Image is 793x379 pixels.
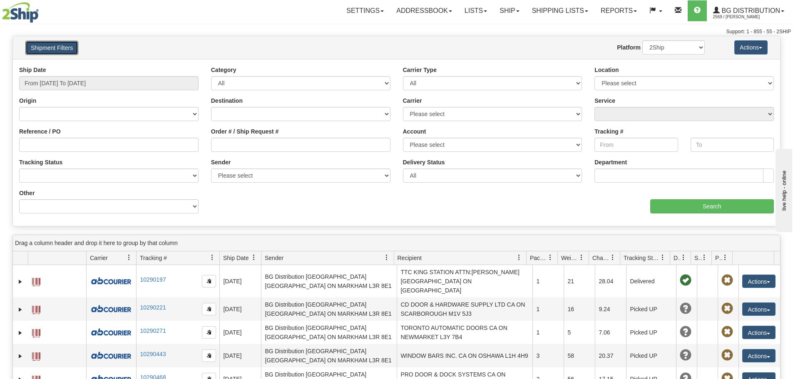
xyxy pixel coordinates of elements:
[564,297,595,321] td: 16
[261,297,397,321] td: BG Distribution [GEOGRAPHIC_DATA] [GEOGRAPHIC_DATA] ON MARKHAM L3R 8E1
[219,297,261,321] td: [DATE]
[626,297,676,321] td: Picked UP
[265,254,283,262] span: Sender
[574,250,589,265] a: Weight filter column settings
[397,297,532,321] td: CD DOOR & HARDWARE SUPPLY LTD CA ON SCARBOROUGH M1V 5J3
[564,344,595,367] td: 58
[19,66,46,74] label: Ship Date
[202,349,216,362] button: Copy to clipboard
[219,321,261,344] td: [DATE]
[90,351,132,361] img: 10087 - A&B Courier
[16,277,25,286] a: Expand
[340,0,390,21] a: Settings
[19,97,36,105] label: Origin
[721,326,733,338] span: Pickup Not Assigned
[205,250,219,265] a: Tracking # filter column settings
[680,349,691,361] span: Unknown
[594,158,627,166] label: Department
[493,0,525,21] a: Ship
[261,344,397,367] td: BG Distribution [GEOGRAPHIC_DATA] [GEOGRAPHIC_DATA] ON MARKHAM L3R 8E1
[140,304,166,311] a: 10290221
[532,265,564,297] td: 1
[595,321,626,344] td: 7.06
[512,250,526,265] a: Recipient filter column settings
[532,297,564,321] td: 1
[742,326,776,339] button: Actions
[140,351,166,357] a: 10290443
[680,303,691,315] span: Unknown
[202,275,216,287] button: Copy to clipboard
[32,325,40,339] a: Label
[403,127,426,136] label: Account
[650,199,774,213] input: Search
[774,147,792,232] iframe: chat widget
[676,250,691,265] a: Delivery Status filter column settings
[606,250,620,265] a: Charge filter column settings
[25,41,78,55] button: Shipment Filters
[594,127,623,136] label: Tracking #
[398,254,422,262] span: Recipient
[626,321,676,344] td: Picked UP
[211,127,279,136] label: Order # / Ship Request #
[90,304,132,314] img: 10087 - A&B Courier
[211,158,231,166] label: Sender
[530,254,547,262] span: Packages
[694,254,701,262] span: Shipment Issues
[6,7,77,13] div: live help - online
[397,265,532,297] td: TTC KING STATION ATTN:[PERSON_NAME] [GEOGRAPHIC_DATA] ON [GEOGRAPHIC_DATA]
[594,66,619,74] label: Location
[718,250,732,265] a: Pickup Status filter column settings
[594,138,678,152] input: From
[680,326,691,338] span: Unknown
[403,158,445,166] label: Delivery Status
[32,302,40,315] a: Label
[720,7,780,14] span: BG Distribution
[624,254,660,262] span: Tracking Status
[397,344,532,367] td: WINDOW BARS INC. CA ON OSHAWA L1H 4H9
[13,235,780,251] div: grid grouping header
[19,127,61,136] label: Reference / PO
[742,302,776,316] button: Actions
[397,321,532,344] td: TORONTO AUTOMATIC DOORS CA ON NEWMARKET L3Y 7B4
[592,254,610,262] span: Charge
[626,344,676,367] td: Picked UP
[543,250,557,265] a: Packages filter column settings
[140,254,167,262] span: Tracking #
[561,254,579,262] span: Weight
[594,0,643,21] a: Reports
[390,0,458,21] a: Addressbook
[734,40,768,54] button: Actions
[32,274,40,287] a: Label
[19,189,35,197] label: Other
[202,326,216,339] button: Copy to clipboard
[261,321,397,344] td: BG Distribution [GEOGRAPHIC_DATA] [GEOGRAPHIC_DATA] ON MARKHAM L3R 8E1
[721,303,733,315] span: Pickup Not Assigned
[707,0,791,21] a: BG Distribution 2569 / [PERSON_NAME]
[594,97,615,105] label: Service
[721,275,733,286] span: Pickup Not Assigned
[742,275,776,288] button: Actions
[140,327,166,334] a: 10290271
[458,0,493,21] a: Lists
[564,265,595,297] td: 21
[526,0,594,21] a: Shipping lists
[247,250,261,265] a: Ship Date filter column settings
[713,13,776,21] span: 2569 / [PERSON_NAME]
[261,265,397,297] td: BG Distribution [GEOGRAPHIC_DATA] [GEOGRAPHIC_DATA] ON MARKHAM L3R 8E1
[223,254,249,262] span: Ship Date
[211,66,236,74] label: Category
[380,250,394,265] a: Sender filter column settings
[680,275,691,286] span: On time
[721,349,733,361] span: Pickup Not Assigned
[16,352,25,360] a: Expand
[595,265,626,297] td: 28.04
[532,344,564,367] td: 3
[697,250,711,265] a: Shipment Issues filter column settings
[656,250,670,265] a: Tracking Status filter column settings
[219,265,261,297] td: [DATE]
[742,349,776,362] button: Actions
[595,344,626,367] td: 20.37
[617,43,641,52] label: Platform
[564,321,595,344] td: 5
[16,329,25,337] a: Expand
